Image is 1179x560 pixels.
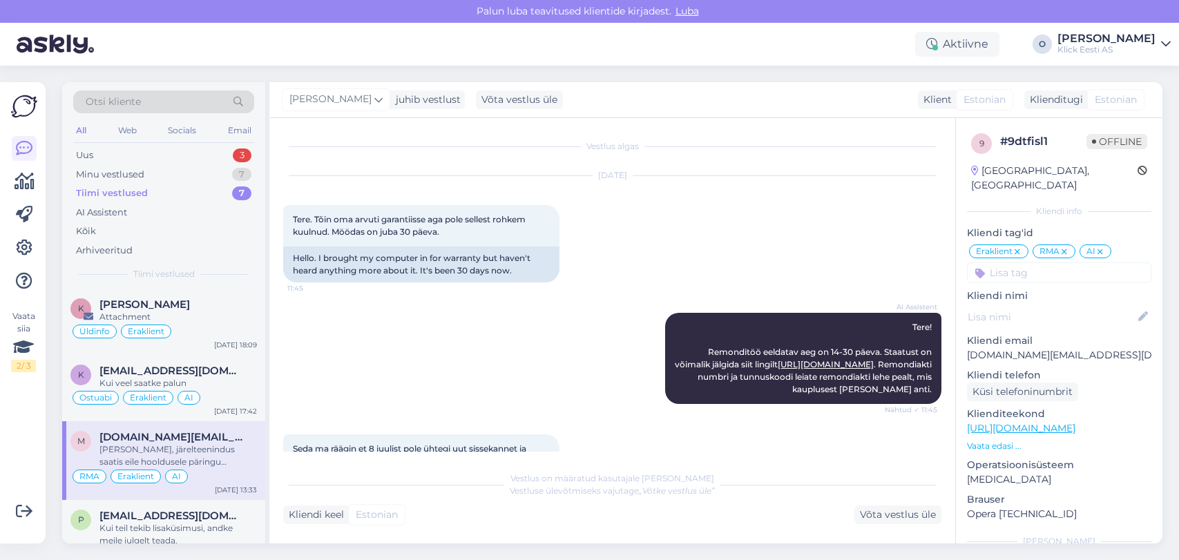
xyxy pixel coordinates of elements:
div: O [1033,35,1052,54]
span: Nähtud ✓ 11:45 [885,405,937,415]
span: m [77,436,85,446]
span: Tiimi vestlused [133,268,195,280]
div: Kliendi info [967,205,1151,218]
span: Eraklient [117,472,154,481]
div: Attachment [99,311,257,323]
span: 11:45 [287,283,339,293]
span: Estonian [1095,93,1137,107]
span: k [78,369,84,380]
span: K [78,303,84,313]
input: Lisa nimi [968,309,1135,325]
span: Karolin Kalmus [99,298,190,311]
div: AI Assistent [76,206,127,220]
span: markus.tiedemann.mt@gmail.com [99,431,243,443]
span: Tere. Tõin oma arvuti garantiisse aga pole sellest rohkem kuulnud. Möödas on juba 30 päeva. [293,214,528,237]
div: [PERSON_NAME] [967,535,1151,548]
p: [MEDICAL_DATA] [967,472,1151,487]
span: Vestluse ülevõtmiseks vajutage [510,485,715,496]
div: Aktiivne [915,32,999,57]
span: Eraklient [130,394,166,402]
span: Estonian [356,508,398,522]
a: [URL][DOMAIN_NAME] [967,422,1075,434]
div: Arhiveeritud [76,244,133,258]
p: Vaata edasi ... [967,440,1151,452]
span: [PERSON_NAME] [289,92,372,107]
div: # 9dtfisl1 [1000,133,1086,150]
span: Eraklient [128,327,164,336]
div: 7 [232,168,251,182]
p: Opera [TECHNICAL_ID] [967,507,1151,521]
div: [DATE] 13:33 [215,485,257,495]
span: Seda ma räägin et 8 juulist pole ühtegi uut sissekannet ja möödas on juba 30 päeva [293,443,528,466]
div: Klienditugi [1024,93,1083,107]
div: [DATE] [283,169,941,182]
span: p [78,514,84,525]
span: AI [184,394,193,402]
a: [PERSON_NAME]Klick Eesti AS [1057,33,1171,55]
span: Estonian [964,93,1006,107]
div: Vestlus algas [283,140,941,153]
div: Kliendi keel [283,508,344,522]
span: Vestlus on määratud kasutajale [PERSON_NAME] [510,473,714,483]
div: Email [225,122,254,139]
span: RMA [79,472,99,481]
div: Klient [918,93,952,107]
div: [GEOGRAPHIC_DATA], [GEOGRAPHIC_DATA] [971,164,1138,193]
div: Võta vestlus üle [854,505,941,524]
div: Hello. I brought my computer in for warranty but haven't heard anything more about it. It's been ... [283,247,559,282]
p: Kliendi email [967,334,1151,348]
div: Minu vestlused [76,168,144,182]
span: AI Assistent [885,302,937,312]
div: [PERSON_NAME] [1057,33,1156,44]
div: [PERSON_NAME], järelteenindus saatis eile hooldusele päringu varuosa/mahakandmise osas, aga konkr... [99,443,257,468]
span: AI [172,472,181,481]
div: Kõik [76,224,96,238]
i: „Võtke vestlus üle” [639,485,715,496]
div: 3 [233,148,251,162]
div: [DATE] 17:42 [214,406,257,416]
span: Luba [671,5,703,17]
div: 7 [232,186,251,200]
div: Kui veel saatke palun [99,377,257,389]
p: Operatsioonisüsteem [967,458,1151,472]
span: Otsi kliente [86,95,141,109]
p: Kliendi nimi [967,289,1151,303]
span: kirke31@gmail.com [99,365,243,377]
p: Klienditeekond [967,407,1151,421]
span: Üldinfo [79,327,110,336]
input: Lisa tag [967,262,1151,283]
span: Eraklient [976,247,1013,255]
div: Tiimi vestlused [76,186,148,200]
span: RMA [1039,247,1060,255]
div: Vaata siia [11,310,36,372]
span: Offline [1086,134,1147,149]
div: Võta vestlus üle [476,90,563,109]
div: Küsi telefoninumbrit [967,383,1078,401]
div: Klick Eesti AS [1057,44,1156,55]
div: [DATE] 18:09 [214,340,257,350]
p: Kliendi telefon [967,368,1151,383]
div: Kui teil tekib lisaküsimusi, andke meile julgelt teada. [99,522,257,547]
img: Askly Logo [11,93,37,119]
p: Kliendi tag'id [967,226,1151,240]
p: [DOMAIN_NAME][EMAIL_ADDRESS][DOMAIN_NAME] [967,348,1151,363]
a: [URL][DOMAIN_NAME] [778,359,874,369]
div: All [73,122,89,139]
p: Brauser [967,492,1151,507]
span: AI [1086,247,1095,255]
span: Ostuabi [79,394,112,402]
div: Uus [76,148,93,162]
span: 9 [979,138,984,148]
span: pirjo.ilves@mail.ee [99,510,243,522]
div: 2 / 3 [11,360,36,372]
div: Socials [165,122,199,139]
div: Web [115,122,140,139]
div: juhib vestlust [390,93,461,107]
